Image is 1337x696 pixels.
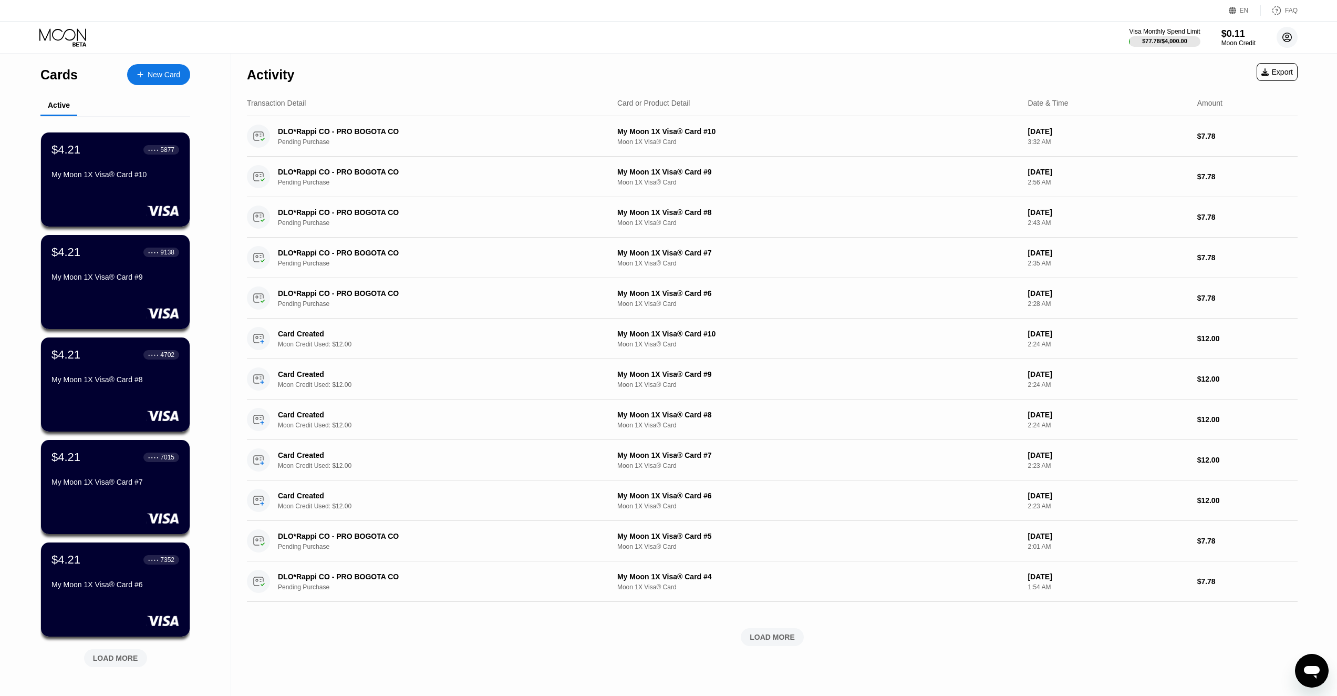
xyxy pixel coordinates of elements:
div: Card Created [278,370,581,378]
div: $4.21● ● ● ●7015My Moon 1X Visa® Card #7 [41,440,190,534]
div: Moon 1X Visa® Card [617,341,1019,348]
div: [DATE] [1028,127,1188,136]
div: $12.00 [1197,334,1298,343]
div: Moon 1X Visa® Card [617,503,1019,510]
div: My Moon 1X Visa® Card #5 [617,532,1019,540]
div: My Moon 1X Visa® Card #9 [617,370,1019,378]
div: $7.78 [1197,213,1298,221]
div: $12.00 [1197,375,1298,383]
div: 7015 [160,454,174,461]
div: $0.11Moon Credit [1221,28,1256,47]
div: Moon 1X Visa® Card [617,422,1019,429]
div: $7.78 [1197,172,1298,181]
div: Card Created [278,492,581,500]
div: $7.78 [1197,294,1298,302]
div: Pending Purchase [278,219,604,227]
div: 2:24 AM [1028,341,1188,348]
div: DLO*Rappi CO - PRO BOGOTA CO [278,289,581,298]
div: DLO*Rappi CO - PRO BOGOTA CO [278,208,581,217]
div: [DATE] [1028,208,1188,217]
div: LOAD MORE [750,632,795,642]
div: ● ● ● ● [148,148,159,151]
div: Activity [247,67,294,83]
div: [DATE] [1028,411,1188,419]
div: Moon Credit [1221,39,1256,47]
div: Moon Credit Used: $12.00 [278,381,604,388]
div: Card Created [278,451,581,459]
div: DLO*Rappi CO - PRO BOGOTA COPending PurchaseMy Moon 1X Visa® Card #10Moon 1X Visa® Card[DATE]3:32... [247,116,1298,157]
div: $4.21● ● ● ●5877My Moon 1X Visa® Card #10 [41,132,190,227]
div: $12.00 [1197,496,1298,505]
div: $7.78 [1197,577,1298,586]
div: Transaction Detail [247,99,306,107]
div: Card Created [278,411,581,419]
div: DLO*Rappi CO - PRO BOGOTA CO [278,249,581,257]
div: Amount [1197,99,1222,107]
div: My Moon 1X Visa® Card #7 [617,249,1019,257]
div: 1:54 AM [1028,584,1188,591]
div: $0.11 [1221,28,1256,39]
div: $4.21 [51,451,80,464]
div: ● ● ● ● [148,558,159,561]
div: [DATE] [1028,168,1188,176]
div: $4.21 [51,553,80,567]
div: 4702 [160,351,174,359]
div: EN [1240,7,1249,14]
div: [DATE] [1028,249,1188,257]
div: Moon 1X Visa® Card [617,300,1019,308]
div: DLO*Rappi CO - PRO BOGOTA CO [278,127,581,136]
div: Pending Purchase [278,138,604,146]
div: Moon 1X Visa® Card [617,260,1019,267]
div: Pending Purchase [278,300,604,308]
div: FAQ [1261,5,1298,16]
div: Card or Product Detail [617,99,690,107]
div: ● ● ● ● [148,353,159,356]
div: $7.78 [1197,132,1298,140]
div: ● ● ● ● [148,456,159,459]
div: Visa Monthly Spend Limit [1129,28,1200,35]
div: $77.78 / $4,000.00 [1142,38,1187,44]
div: DLO*Rappi CO - PRO BOGOTA COPending PurchaseMy Moon 1X Visa® Card #7Moon 1X Visa® Card[DATE]2:35 ... [247,238,1298,278]
div: Export [1257,63,1298,81]
div: Moon 1X Visa® Card [617,381,1019,388]
div: Active [48,101,70,109]
div: My Moon 1X Visa® Card #8 [617,208,1019,217]
div: 2:23 AM [1028,462,1188,469]
div: My Moon 1X Visa® Card #10 [617,127,1019,136]
div: $4.21 [51,143,80,157]
div: DLO*Rappi CO - PRO BOGOTA COPending PurchaseMy Moon 1X Visa® Card #8Moon 1X Visa® Card[DATE]2:43 ... [247,197,1298,238]
div: My Moon 1X Visa® Card #4 [617,572,1019,581]
div: Moon Credit Used: $12.00 [278,341,604,348]
div: $4.21● ● ● ●7352My Moon 1X Visa® Card #6 [41,543,190,637]
div: Moon 1X Visa® Card [617,138,1019,146]
div: [DATE] [1028,532,1188,540]
div: New Card [148,70,180,79]
div: Pending Purchase [278,584,604,591]
div: 5877 [160,146,174,153]
div: LOAD MORE [93,653,138,663]
div: My Moon 1X Visa® Card #9 [51,273,179,281]
div: DLO*Rappi CO - PRO BOGOTA COPending PurchaseMy Moon 1X Visa® Card #6Moon 1X Visa® Card[DATE]2:28 ... [247,278,1298,319]
div: Visa Monthly Spend Limit$77.78/$4,000.00 [1129,28,1200,47]
div: 2:01 AM [1028,543,1188,550]
div: DLO*Rappi CO - PRO BOGOTA COPending PurchaseMy Moon 1X Visa® Card #5Moon 1X Visa® Card[DATE]2:01 ... [247,521,1298,561]
div: My Moon 1X Visa® Card #8 [617,411,1019,419]
div: Pending Purchase [278,179,604,186]
div: Date & Time [1028,99,1068,107]
div: DLO*Rappi CO - PRO BOGOTA CO [278,168,581,176]
div: My Moon 1X Visa® Card #9 [617,168,1019,176]
div: $4.21● ● ● ●9138My Moon 1X Visa® Card #9 [41,235,190,329]
div: Card CreatedMoon Credit Used: $12.00My Moon 1X Visa® Card #10Moon 1X Visa® Card[DATE]2:24 AM$12.00 [247,319,1298,359]
div: $12.00 [1197,456,1298,464]
div: Moon 1X Visa® Card [617,584,1019,591]
div: LOAD MORE [76,645,155,667]
div: My Moon 1X Visa® Card #7 [51,478,179,486]
div: My Moon 1X Visa® Card #6 [617,492,1019,500]
div: 2:35 AM [1028,260,1188,267]
div: Card Created [278,330,581,338]
div: My Moon 1X Visa® Card #6 [51,580,179,589]
div: Pending Purchase [278,543,604,550]
div: 2:56 AM [1028,179,1188,186]
div: 7352 [160,556,174,564]
div: $7.78 [1197,537,1298,545]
